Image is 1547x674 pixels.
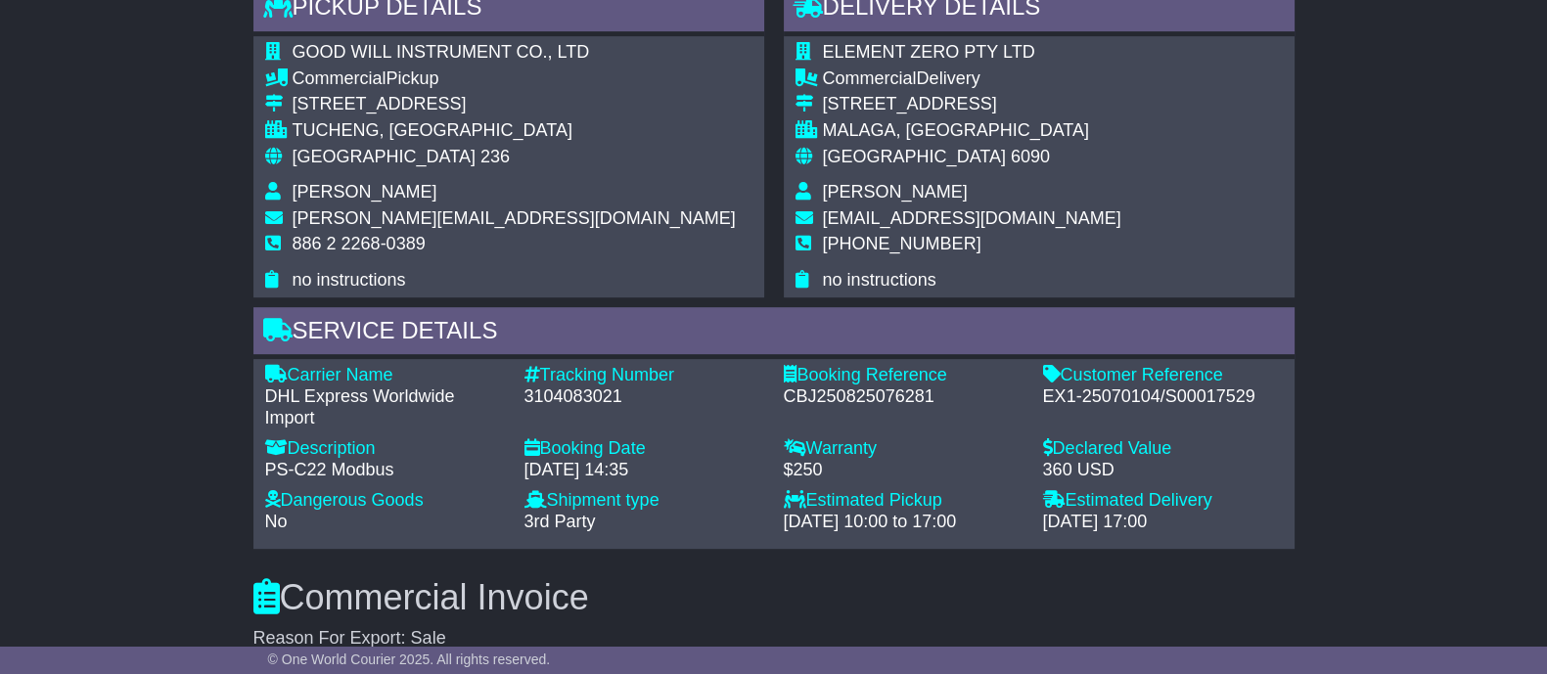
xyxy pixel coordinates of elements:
[823,120,1121,142] div: MALAGA, [GEOGRAPHIC_DATA]
[293,147,476,166] span: [GEOGRAPHIC_DATA]
[784,365,1024,386] div: Booking Reference
[784,438,1024,460] div: Warranty
[265,490,505,512] div: Dangerous Goods
[823,208,1121,228] span: [EMAIL_ADDRESS][DOMAIN_NAME]
[253,628,1295,650] div: Reason For Export: Sale
[480,147,510,166] span: 236
[1043,490,1283,512] div: Estimated Delivery
[293,42,590,62] span: GOOD WILL INSTRUMENT CO., LTD
[524,490,764,512] div: Shipment type
[524,365,764,386] div: Tracking Number
[524,512,596,531] span: 3rd Party
[823,182,968,202] span: [PERSON_NAME]
[823,270,936,290] span: no instructions
[265,365,505,386] div: Carrier Name
[1043,438,1283,460] div: Declared Value
[784,386,1024,408] div: CBJ250825076281
[823,68,917,88] span: Commercial
[293,234,426,253] span: 886 2 2268-0389
[1043,460,1283,481] div: 360 USD
[823,147,1006,166] span: [GEOGRAPHIC_DATA]
[1011,147,1050,166] span: 6090
[265,386,505,428] div: DHL Express Worldwide Import
[253,307,1295,360] div: Service Details
[293,270,406,290] span: no instructions
[784,512,1024,533] div: [DATE] 10:00 to 17:00
[265,512,288,531] span: No
[823,94,1121,115] div: [STREET_ADDRESS]
[265,438,505,460] div: Description
[265,460,505,481] div: PS-C22 Modbus
[268,652,551,667] span: © One World Courier 2025. All rights reserved.
[1043,512,1283,533] div: [DATE] 17:00
[524,438,764,460] div: Booking Date
[1043,386,1283,408] div: EX1-25070104/S00017529
[823,234,981,253] span: [PHONE_NUMBER]
[784,490,1024,512] div: Estimated Pickup
[1043,365,1283,386] div: Customer Reference
[784,460,1024,481] div: $250
[823,68,1121,90] div: Delivery
[253,578,1295,617] h3: Commercial Invoice
[524,460,764,481] div: [DATE] 14:35
[823,42,1035,62] span: ELEMENT ZERO PTY LTD
[293,68,736,90] div: Pickup
[293,120,736,142] div: TUCHENG, [GEOGRAPHIC_DATA]
[293,208,736,228] span: [PERSON_NAME][EMAIL_ADDRESS][DOMAIN_NAME]
[524,386,764,408] div: 3104083021
[293,94,736,115] div: [STREET_ADDRESS]
[293,182,437,202] span: [PERSON_NAME]
[293,68,387,88] span: Commercial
